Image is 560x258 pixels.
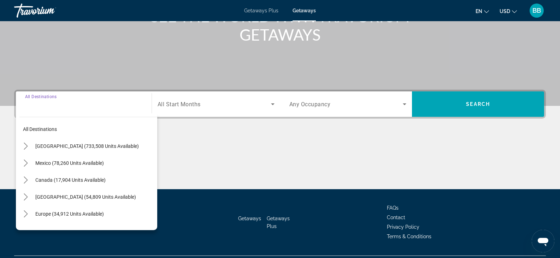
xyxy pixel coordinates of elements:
[35,177,106,183] span: Canada (17,904 units available)
[32,174,157,186] button: Select destination: Canada (17,904 units available)
[25,100,142,109] input: Select destination
[32,140,157,152] button: Select destination: United States (733,508 units available)
[527,3,546,18] button: User Menu
[35,143,139,149] span: [GEOGRAPHIC_DATA] (733,508 units available)
[476,8,482,14] span: en
[32,224,157,237] button: Select destination: Australia (3,575 units available)
[19,140,32,152] button: Toggle United States (733,508 units available) submenu
[158,101,201,108] span: All Start Months
[14,1,85,20] a: Travorium
[35,160,104,166] span: Mexico (78,260 units available)
[532,230,554,252] iframe: Button to launch messaging window
[387,205,399,211] a: FAQs
[476,6,489,16] button: Change language
[500,6,517,16] button: Change currency
[293,8,316,13] a: Getaways
[16,113,157,230] div: Destination options
[387,234,431,239] a: Terms & Conditions
[532,7,541,14] span: BB
[289,101,331,108] span: Any Occupancy
[244,8,278,13] a: Getaways Plus
[35,194,136,200] span: [GEOGRAPHIC_DATA] (54,809 units available)
[19,225,32,237] button: Toggle Australia (3,575 units available) submenu
[35,211,104,217] span: Europe (34,912 units available)
[16,91,544,117] div: Search widget
[19,123,157,136] button: Select destination: All destinations
[32,157,157,169] button: Select destination: Mexico (78,260 units available)
[267,216,290,229] a: Getaways Plus
[19,191,32,203] button: Toggle Caribbean & Atlantic Islands (54,809 units available) submenu
[238,216,261,221] a: Getaways
[500,8,510,14] span: USD
[387,215,405,220] a: Contact
[25,94,57,99] span: All Destinations
[19,174,32,186] button: Toggle Canada (17,904 units available) submenu
[19,208,32,220] button: Toggle Europe (34,912 units available) submenu
[148,7,413,44] h1: SEE THE WORLD WITH TRAVORIUM GETAWAYS
[466,101,490,107] span: Search
[32,191,157,203] button: Select destination: Caribbean & Atlantic Islands (54,809 units available)
[387,224,419,230] a: Privacy Policy
[32,208,157,220] button: Select destination: Europe (34,912 units available)
[412,91,544,117] button: Search
[23,126,57,132] span: All destinations
[19,157,32,169] button: Toggle Mexico (78,260 units available) submenu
